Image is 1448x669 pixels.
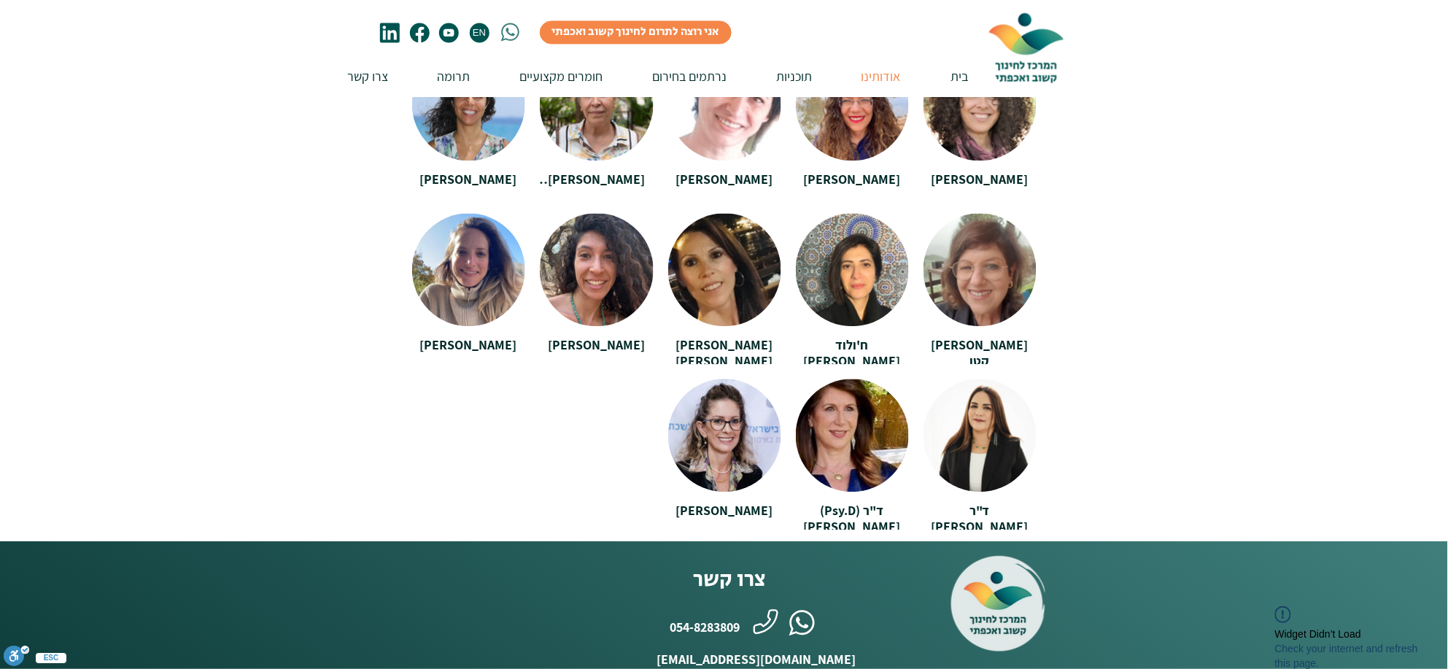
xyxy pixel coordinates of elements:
[501,23,519,41] svg: whatsapp
[535,171,645,204] span: [PERSON_NAME] קאסם
[540,20,732,44] a: אני רוצה לתרום לחינוך קשוב ואכפתי
[932,502,1029,535] span: ד"ר [PERSON_NAME]
[513,55,611,97] p: חומרים מקצועיים
[944,55,976,97] p: בית
[676,502,773,519] span: [PERSON_NAME]
[912,55,980,97] a: בית
[932,336,1029,369] span: [PERSON_NAME] קטן
[420,336,517,353] span: [PERSON_NAME]
[400,55,481,97] a: תרומה
[676,336,773,369] span: [PERSON_NAME] [PERSON_NAME]
[804,336,901,369] span: ח'ולוד [PERSON_NAME]
[481,55,614,97] a: חומרים מקצועיים
[694,563,766,595] span: צרו קשר
[932,171,1029,187] span: [PERSON_NAME]
[770,55,820,97] p: תוכניות
[471,27,487,38] span: EN
[804,171,901,187] span: [PERSON_NAME]
[410,23,430,42] svg: פייסבוק
[676,171,773,187] span: [PERSON_NAME]
[430,55,478,97] p: תרומה
[854,55,908,97] p: אודותינו
[670,618,740,636] span: 054-8283809
[420,171,517,187] span: [PERSON_NAME]
[657,650,856,668] span: [EMAIL_ADDRESS][DOMAIN_NAME]
[310,55,980,97] nav: אתר
[310,55,400,97] a: צרו קשר
[1263,627,1361,641] div: Widget Didn’t Load
[341,55,396,97] p: צרו קשר
[824,55,912,97] a: אודותינו
[738,55,824,97] a: תוכניות
[548,336,645,353] span: [PERSON_NAME]
[552,24,719,40] span: אני רוצה לתרום לחינוך קשוב ואכפתי
[439,23,459,42] svg: youtube
[646,55,735,97] p: נרתמים בחירום
[470,23,489,42] a: EN
[804,502,901,535] span: ד"ר (Psy.D) [PERSON_NAME]
[789,610,815,635] svg: whatsapp
[947,555,1050,652] img: logo-M-2.png
[614,55,738,97] a: נרתמים בחירום
[655,620,743,635] a: 054-8283809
